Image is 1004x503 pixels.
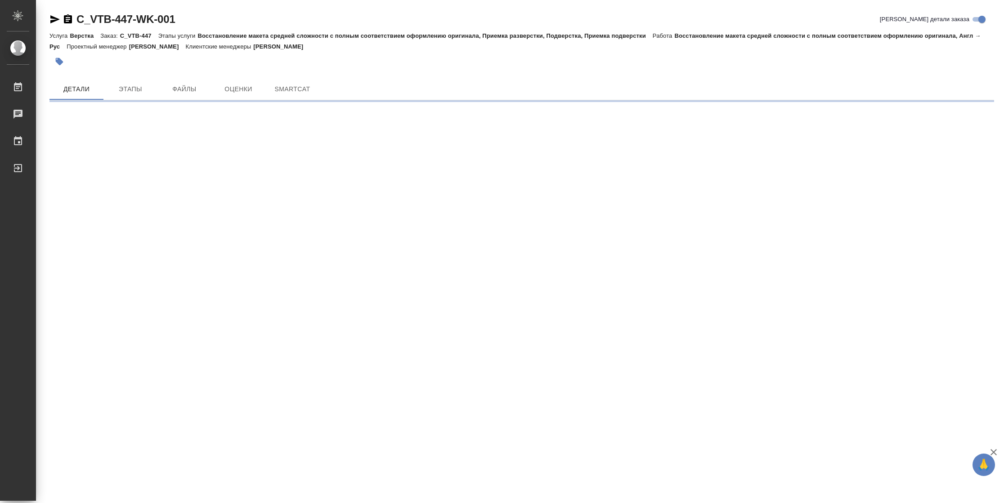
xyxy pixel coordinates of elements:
[271,84,314,95] span: SmartCat
[880,15,969,24] span: [PERSON_NAME] детали заказа
[76,13,175,25] a: C_VTB-447-WK-001
[120,32,158,39] p: C_VTB-447
[163,84,206,95] span: Файлы
[55,84,98,95] span: Детали
[109,84,152,95] span: Этапы
[653,32,675,39] p: Работа
[186,43,254,50] p: Клиентские менеджеры
[100,32,120,39] p: Заказ:
[70,32,100,39] p: Верстка
[973,454,995,476] button: 🙏
[67,43,129,50] p: Проектный менеджер
[217,84,260,95] span: Оценки
[49,14,60,25] button: Скопировать ссылку для ЯМессенджера
[63,14,73,25] button: Скопировать ссылку
[253,43,310,50] p: [PERSON_NAME]
[49,32,70,39] p: Услуга
[197,32,652,39] p: Восстановление макета средней сложности с полным соответствием оформлению оригинала, Приемка разв...
[976,455,991,474] span: 🙏
[129,43,186,50] p: [PERSON_NAME]
[49,52,69,71] button: Добавить тэг
[158,32,198,39] p: Этапы услуги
